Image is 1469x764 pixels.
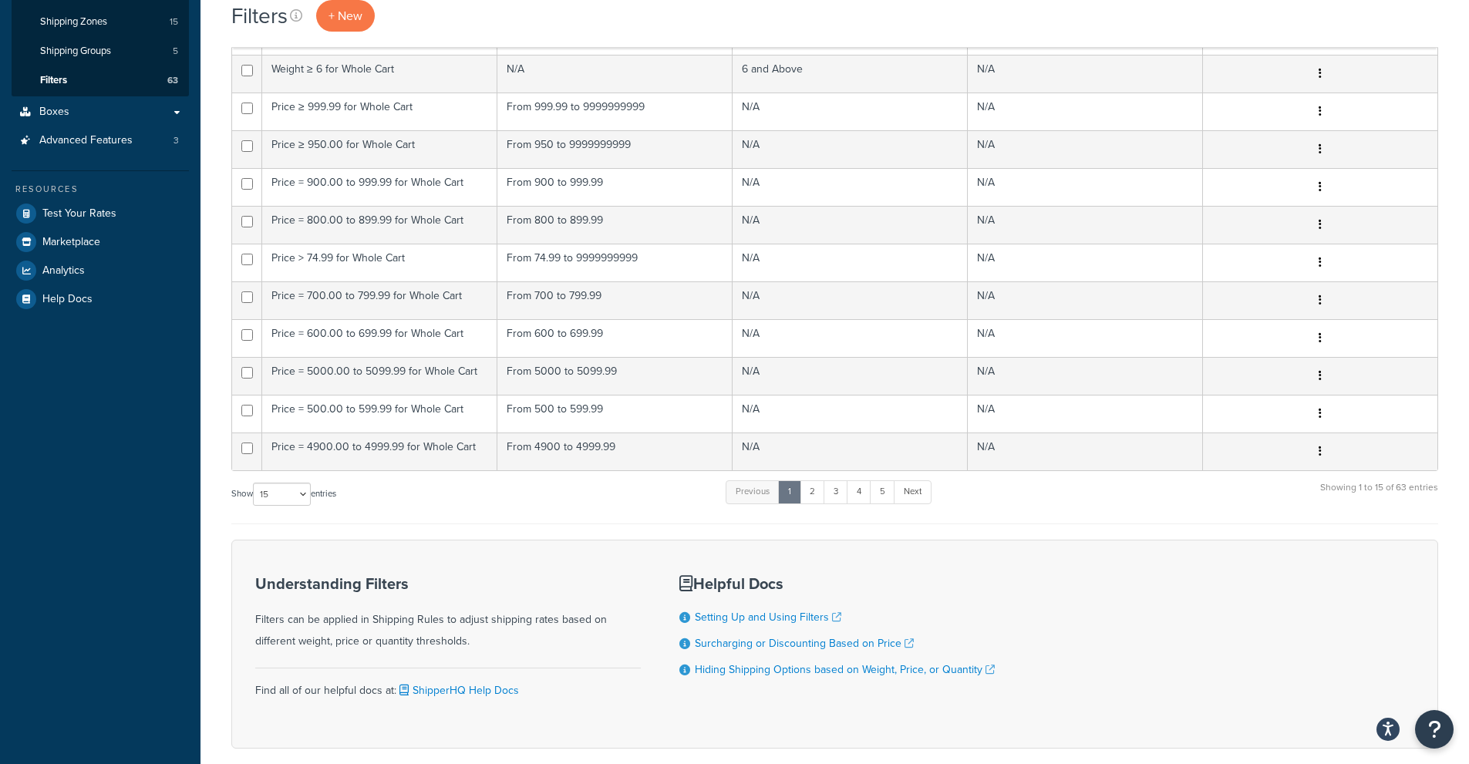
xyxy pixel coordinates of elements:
h1: Filters [231,1,288,31]
span: Boxes [39,106,69,119]
div: Showing 1 to 15 of 63 entries [1320,479,1438,512]
a: 3 [824,480,848,503]
td: N/A [968,130,1203,168]
a: Setting Up and Using Filters [695,609,841,625]
a: Marketplace [12,228,189,256]
li: Filters [12,66,189,95]
td: N/A [968,357,1203,395]
span: 3 [174,134,179,147]
a: Analytics [12,257,189,284]
a: Advanced Features 3 [12,126,189,155]
a: Shipping Zones 15 [12,8,189,36]
a: 1 [778,480,801,503]
li: Advanced Features [12,126,189,155]
td: Price > 74.99 for Whole Cart [262,244,497,281]
span: Advanced Features [39,134,133,147]
td: N/A [968,93,1203,130]
td: Price = 700.00 to 799.99 for Whole Cart [262,281,497,319]
a: 2 [800,480,825,503]
a: Hiding Shipping Options based on Weight, Price, or Quantity [695,661,995,678]
td: N/A [733,357,968,395]
a: Previous [726,480,780,503]
a: Shipping Groups 5 [12,37,189,66]
li: Shipping Zones [12,8,189,36]
a: Next [894,480,932,503]
td: N/A [968,168,1203,206]
td: From 800 to 899.99 [497,206,733,244]
td: From 74.99 to 9999999999 [497,244,733,281]
td: From 999.99 to 9999999999 [497,93,733,130]
h3: Understanding Filters [255,575,641,592]
td: From 500 to 599.99 [497,395,733,432]
div: Find all of our helpful docs at: [255,668,641,702]
a: 4 [847,480,871,503]
td: 6 and Above [733,55,968,93]
a: Boxes [12,98,189,126]
td: Price = 600.00 to 699.99 for Whole Cart [262,319,497,357]
a: Filters 63 [12,66,189,95]
td: From 900 to 999.99 [497,168,733,206]
td: N/A [733,244,968,281]
td: Price = 500.00 to 599.99 for Whole Cart [262,395,497,432]
td: N/A [968,55,1203,93]
td: From 600 to 699.99 [497,319,733,357]
td: Price = 900.00 to 999.99 for Whole Cart [262,168,497,206]
button: Open Resource Center [1415,710,1454,749]
td: N/A [968,319,1203,357]
td: N/A [733,281,968,319]
span: Help Docs [42,293,93,306]
select: Showentries [253,483,311,506]
td: Weight ≥ 6 for Whole Cart [262,55,497,93]
span: Shipping Groups [40,45,111,58]
td: N/A [968,244,1203,281]
td: N/A [733,319,968,357]
h3: Helpful Docs [679,575,995,592]
td: N/A [733,432,968,470]
span: Filters [40,74,67,87]
a: Help Docs [12,285,189,313]
td: N/A [968,432,1203,470]
td: From 700 to 799.99 [497,281,733,319]
td: N/A [733,93,968,130]
div: Resources [12,183,189,196]
span: 15 [170,15,178,29]
td: Price = 800.00 to 899.99 for Whole Cart [262,206,497,244]
td: Price ≥ 950.00 for Whole Cart [262,130,497,168]
td: Price = 5000.00 to 5099.99 for Whole Cart [262,357,497,395]
td: Price = 4900.00 to 4999.99 for Whole Cart [262,432,497,470]
span: + New [329,7,362,25]
span: Test Your Rates [42,207,116,220]
a: 5 [870,480,895,503]
li: Shipping Groups [12,37,189,66]
td: N/A [497,55,733,93]
td: From 5000 to 5099.99 [497,357,733,395]
div: Filters can be applied in Shipping Rules to adjust shipping rates based on different weight, pric... [255,575,641,652]
a: Surcharging or Discounting Based on Price [695,635,914,651]
label: Show entries [231,483,336,506]
td: N/A [733,395,968,432]
td: N/A [968,206,1203,244]
td: N/A [968,281,1203,319]
td: N/A [733,206,968,244]
span: Analytics [42,264,85,278]
td: From 950 to 9999999999 [497,130,733,168]
span: Marketplace [42,236,100,249]
td: N/A [968,395,1203,432]
td: Price ≥ 999.99 for Whole Cart [262,93,497,130]
td: From 4900 to 4999.99 [497,432,733,470]
span: Shipping Zones [40,15,107,29]
td: N/A [733,130,968,168]
td: N/A [733,168,968,206]
span: 63 [167,74,178,87]
a: ShipperHQ Help Docs [396,682,519,698]
a: Test Your Rates [12,200,189,227]
span: 5 [173,45,178,58]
